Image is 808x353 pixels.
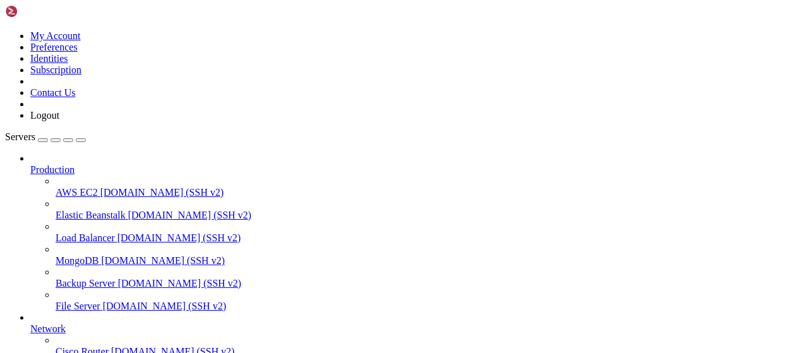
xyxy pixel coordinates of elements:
[56,198,803,221] li: Elastic Beanstalk [DOMAIN_NAME] (SSH v2)
[5,5,78,18] img: Shellngn
[30,42,78,52] a: Preferences
[56,187,803,198] a: AWS EC2 [DOMAIN_NAME] (SSH v2)
[30,153,803,312] li: Production
[56,289,803,312] li: File Server [DOMAIN_NAME] (SSH v2)
[56,232,803,244] a: Load Balancer [DOMAIN_NAME] (SSH v2)
[56,301,803,312] a: File Server [DOMAIN_NAME] (SSH v2)
[30,30,81,41] a: My Account
[56,266,803,289] li: Backup Server [DOMAIN_NAME] (SSH v2)
[100,187,224,198] span: [DOMAIN_NAME] (SSH v2)
[30,110,59,121] a: Logout
[30,323,803,335] a: Network
[56,255,803,266] a: MongoDB [DOMAIN_NAME] (SSH v2)
[56,255,98,266] span: MongoDB
[30,87,76,98] a: Contact Us
[56,278,116,289] span: Backup Server
[56,187,98,198] span: AWS EC2
[103,301,227,311] span: [DOMAIN_NAME] (SSH v2)
[101,255,225,266] span: [DOMAIN_NAME] (SSH v2)
[30,164,803,176] a: Production
[30,53,68,64] a: Identities
[30,64,81,75] a: Subscription
[56,232,115,243] span: Load Balancer
[5,131,86,142] a: Servers
[56,244,803,266] li: MongoDB [DOMAIN_NAME] (SSH v2)
[128,210,252,220] span: [DOMAIN_NAME] (SSH v2)
[117,232,241,243] span: [DOMAIN_NAME] (SSH v2)
[56,210,803,221] a: Elastic Beanstalk [DOMAIN_NAME] (SSH v2)
[56,210,126,220] span: Elastic Beanstalk
[30,323,66,334] span: Network
[56,176,803,198] li: AWS EC2 [DOMAIN_NAME] (SSH v2)
[56,301,100,311] span: File Server
[56,278,803,289] a: Backup Server [DOMAIN_NAME] (SSH v2)
[30,164,74,175] span: Production
[56,221,803,244] li: Load Balancer [DOMAIN_NAME] (SSH v2)
[118,278,242,289] span: [DOMAIN_NAME] (SSH v2)
[5,131,35,142] span: Servers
